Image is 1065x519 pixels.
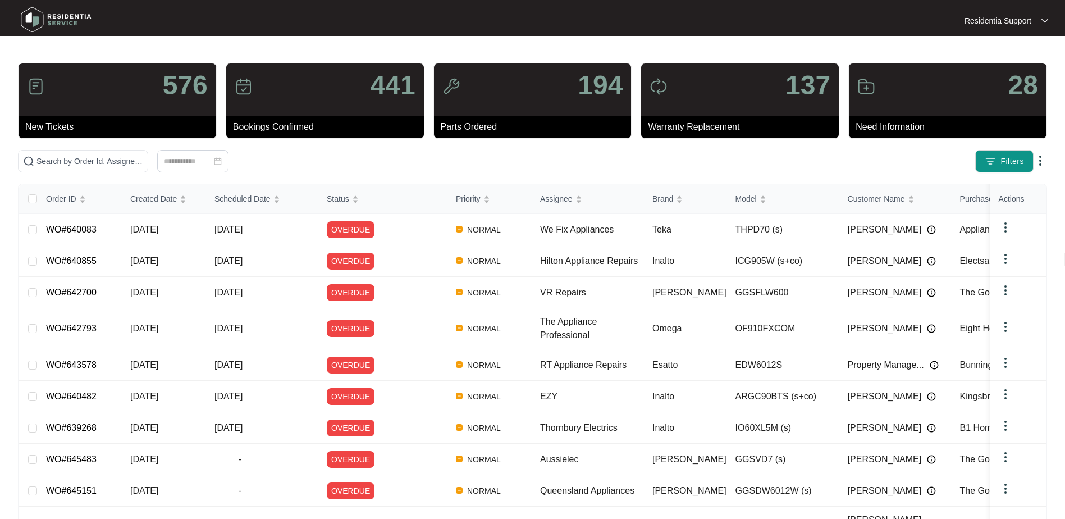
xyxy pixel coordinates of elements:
[130,454,158,464] span: [DATE]
[848,484,922,498] span: [PERSON_NAME]
[46,486,97,495] a: WO#645151
[463,453,505,466] span: NORMAL
[463,254,505,268] span: NORMAL
[848,421,922,435] span: [PERSON_NAME]
[848,390,922,403] span: [PERSON_NAME]
[214,288,243,297] span: [DATE]
[37,184,121,214] th: Order ID
[652,391,674,401] span: Inalto
[848,193,905,205] span: Customer Name
[856,120,1046,134] p: Need Information
[327,320,374,337] span: OVERDUE
[46,454,97,464] a: WO#645483
[975,150,1034,172] button: filter iconFilters
[163,72,208,99] p: 576
[121,184,205,214] th: Created Date
[540,421,643,435] div: Thornbury Electrics
[327,284,374,301] span: OVERDUE
[848,223,922,236] span: [PERSON_NAME]
[441,120,632,134] p: Parts Ordered
[531,184,643,214] th: Assignee
[960,256,1001,266] span: Electsales
[233,120,424,134] p: Bookings Confirmed
[46,193,76,205] span: Order ID
[442,78,460,95] img: icon
[735,193,757,205] span: Model
[214,391,243,401] span: [DATE]
[23,156,34,167] img: search-icon
[205,184,318,214] th: Scheduled Date
[540,315,643,342] div: The Appliance Professional
[990,184,1046,214] th: Actions
[456,325,463,331] img: Vercel Logo
[726,214,839,245] td: THPD70 (s)
[130,193,177,205] span: Created Date
[985,156,996,167] img: filter icon
[999,221,1012,234] img: dropdown arrow
[46,288,97,297] a: WO#642700
[652,256,674,266] span: Inalto
[25,120,216,134] p: New Tickets
[960,391,1039,401] span: Kingsbridge Homes
[540,193,573,205] span: Assignee
[540,453,643,466] div: Aussielec
[214,360,243,370] span: [DATE]
[726,412,839,444] td: IO60XL5M (s)
[650,78,668,95] img: icon
[848,254,922,268] span: [PERSON_NAME]
[578,72,623,99] p: 194
[960,486,1023,495] span: The Good Guys
[927,288,936,297] img: Info icon
[327,221,374,238] span: OVERDUE
[848,453,922,466] span: [PERSON_NAME]
[17,3,95,37] img: residentia service logo
[540,484,643,498] div: Queensland Appliances
[648,120,839,134] p: Warranty Replacement
[456,393,463,399] img: Vercel Logo
[857,78,875,95] img: icon
[643,184,726,214] th: Brand
[130,360,158,370] span: [DATE]
[999,450,1012,464] img: dropdown arrow
[848,286,922,299] span: [PERSON_NAME]
[27,78,45,95] img: icon
[927,324,936,333] img: Info icon
[46,423,97,432] a: WO#639268
[927,486,936,495] img: Info icon
[540,254,643,268] div: Hilton Appliance Repairs
[726,277,839,308] td: GGSFLW600
[726,475,839,507] td: GGSDW6012W (s)
[927,424,936,432] img: Info icon
[130,324,158,333] span: [DATE]
[540,358,643,372] div: RT Appliance Repairs
[463,358,505,372] span: NORMAL
[456,226,463,233] img: Vercel Logo
[456,257,463,264] img: Vercel Logo
[327,388,374,405] span: OVERDUE
[652,324,682,333] span: Omega
[927,455,936,464] img: Info icon
[214,256,243,266] span: [DATE]
[848,358,924,372] span: Property Manage...
[214,484,266,498] span: -
[1008,72,1038,99] p: 28
[456,193,481,205] span: Priority
[652,454,726,464] span: [PERSON_NAME]
[726,444,839,475] td: GGSVD7 (s)
[726,184,839,214] th: Model
[36,155,143,167] input: Search by Order Id, Assignee Name, Customer Name, Brand and Model
[652,193,673,205] span: Brand
[927,225,936,234] img: Info icon
[960,288,1023,297] span: The Good Guys
[930,361,939,370] img: Info icon
[463,223,505,236] span: NORMAL
[726,349,839,381] td: EDW6012S
[327,253,374,270] span: OVERDUE
[839,184,951,214] th: Customer Name
[447,184,531,214] th: Priority
[540,390,643,403] div: EZY
[927,392,936,401] img: Info icon
[785,72,830,99] p: 137
[999,356,1012,370] img: dropdown arrow
[1034,154,1047,167] img: dropdown arrow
